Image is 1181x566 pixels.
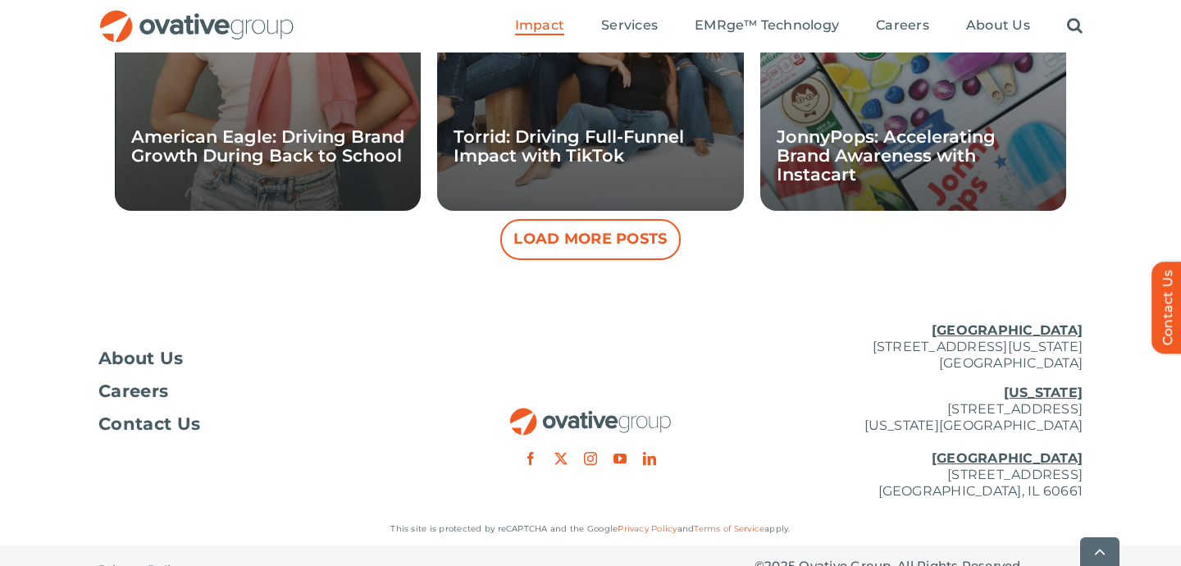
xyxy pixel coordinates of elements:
[98,416,200,432] span: Contact Us
[755,385,1083,500] p: [STREET_ADDRESS] [US_STATE][GEOGRAPHIC_DATA] [STREET_ADDRESS] [GEOGRAPHIC_DATA], IL 60661
[98,350,184,367] span: About Us
[515,17,564,34] span: Impact
[98,416,426,432] a: Contact Us
[98,8,295,24] a: OG_Full_horizontal_RGB
[98,521,1083,537] p: This site is protected by reCAPTCHA and the Google and apply.
[755,322,1083,372] p: [STREET_ADDRESS][US_STATE] [GEOGRAPHIC_DATA]
[932,322,1083,338] u: [GEOGRAPHIC_DATA]
[454,126,684,166] a: Torrid: Driving Full-Funnel Impact with TikTok
[500,219,681,260] button: Load More Posts
[966,17,1030,35] a: About Us
[554,452,568,465] a: twitter
[695,17,839,35] a: EMRge™ Technology
[508,406,673,422] a: OG_Full_horizontal_RGB
[524,452,537,465] a: facebook
[966,17,1030,34] span: About Us
[643,452,656,465] a: linkedin
[777,126,996,185] a: JonnyPops: Accelerating Brand Awareness with Instacart
[98,383,168,399] span: Careers
[876,17,929,35] a: Careers
[601,17,658,34] span: Services
[584,452,597,465] a: instagram
[694,523,764,534] a: Terms of Service
[618,523,677,534] a: Privacy Policy
[1067,17,1083,35] a: Search
[613,452,627,465] a: youtube
[932,450,1083,466] u: [GEOGRAPHIC_DATA]
[695,17,839,34] span: EMRge™ Technology
[601,17,658,35] a: Services
[1004,385,1083,400] u: [US_STATE]
[515,17,564,35] a: Impact
[98,350,426,432] nav: Footer Menu
[98,350,426,367] a: About Us
[876,17,929,34] span: Careers
[98,383,426,399] a: Careers
[131,126,404,166] a: American Eagle: Driving Brand Growth During Back to School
